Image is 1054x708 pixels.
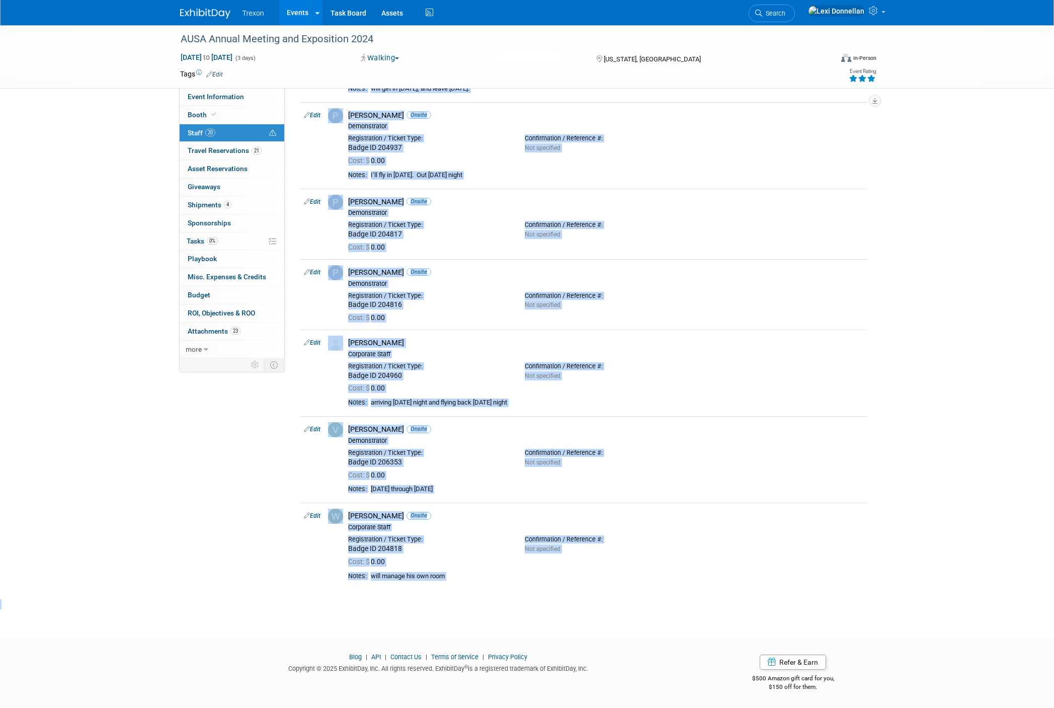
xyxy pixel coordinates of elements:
span: Playbook [188,255,217,263]
a: Budget [180,286,284,304]
a: Tasks0% [180,232,284,250]
div: In-Person [853,54,876,62]
span: 0.00 [348,471,389,479]
div: Badge ID 204960 [348,371,510,380]
div: AUSA Annual Meeting and Exposition 2024 [177,30,818,48]
img: Associate-Profile-5.png [328,336,343,351]
div: Confirmation / Reference #: [525,535,686,543]
span: Cost: $ [348,156,371,165]
td: Tags [180,69,223,79]
div: I’ll fly in [DATE]. Out [DATE] night [371,171,863,180]
div: Demonstrator [348,437,863,445]
img: V.jpg [328,422,343,437]
div: Event Format [773,52,877,67]
div: Confirmation / Reference #: [525,362,686,370]
span: 21 [252,147,262,154]
span: to [202,53,211,61]
a: Shipments4 [180,196,284,214]
td: Personalize Event Tab Strip [247,358,264,371]
a: Attachments23 [180,323,284,340]
a: Booth [180,106,284,124]
img: Lexi Donnellan [808,6,865,17]
a: Staff20 [180,124,284,142]
div: Notes: [348,485,367,493]
a: Edit [304,269,320,276]
a: Edit [304,426,320,433]
a: Edit [304,112,320,119]
a: API [371,653,381,661]
span: Staff [188,129,215,137]
div: Registration / Ticket Type: [348,134,510,142]
span: Not specified [525,301,560,308]
span: 0.00 [348,243,389,251]
div: Badge ID 204937 [348,143,510,152]
span: Travel Reservations [188,146,262,154]
span: ROI, Objectives & ROO [188,309,255,317]
span: | [423,653,430,661]
span: Onsite [407,512,431,519]
div: Corporate Staff [348,350,863,358]
img: W.jpg [328,509,343,524]
span: 0.00 [348,156,389,165]
span: Search [762,10,785,17]
a: Misc. Expenses & Credits [180,268,284,286]
div: Demonstrator [348,122,863,130]
i: Booth reservation complete [211,112,216,117]
span: [DATE] [DATE] [180,53,233,62]
a: Search [749,5,795,22]
a: Asset Reservations [180,160,284,178]
td: Toggle Event Tabs [264,358,284,371]
div: Registration / Ticket Type: [348,292,510,300]
span: 0.00 [348,384,389,392]
span: Cost: $ [348,243,371,251]
a: Terms of Service [431,653,478,661]
img: Format-Inperson.png [841,54,851,62]
span: 4 [224,201,231,208]
span: Sponsorships [188,219,231,227]
span: 0.00 [348,558,389,566]
span: Tasks [187,237,218,245]
span: Cost: $ [348,558,371,566]
a: Edit [206,71,223,78]
a: Edit [304,198,320,205]
span: Booth [188,111,218,119]
span: Not specified [525,144,560,151]
a: Event Information [180,88,284,106]
a: Sponsorships [180,214,284,232]
div: Registration / Ticket Type: [348,221,510,229]
a: Refer & Earn [760,655,826,670]
div: Corporate Staff [348,523,863,531]
div: [PERSON_NAME] [348,425,863,434]
div: [PERSON_NAME] [348,197,863,207]
div: Notes: [348,171,367,179]
span: Not specified [525,372,560,379]
sup: ® [464,664,468,670]
a: Edit [304,512,320,519]
span: Onsite [407,111,431,119]
span: Cost: $ [348,471,371,479]
span: Giveaways [188,183,220,191]
span: 0% [207,237,218,245]
span: 20 [205,129,215,136]
div: Registration / Ticket Type: [348,362,510,370]
a: Travel Reservations21 [180,142,284,160]
div: Event Rating [849,69,876,74]
div: [PERSON_NAME] [348,338,863,348]
div: Notes: [348,572,367,580]
div: [PERSON_NAME] [348,111,863,120]
div: [DATE] through [DATE] [371,485,863,494]
div: Badge ID 204818 [348,544,510,554]
a: Giveaways [180,178,284,196]
div: Badge ID 206353 [348,458,510,467]
div: Confirmation / Reference #: [525,134,686,142]
a: ROI, Objectives & ROO [180,304,284,322]
div: Confirmation / Reference #: [525,449,686,457]
span: Not specified [525,231,560,238]
span: more [186,345,202,353]
img: P.jpg [328,195,343,210]
div: [PERSON_NAME] [348,268,863,277]
div: Notes: [348,399,367,407]
span: Attachments [188,327,240,335]
span: Trexon [242,9,264,17]
span: Cost: $ [348,313,371,322]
